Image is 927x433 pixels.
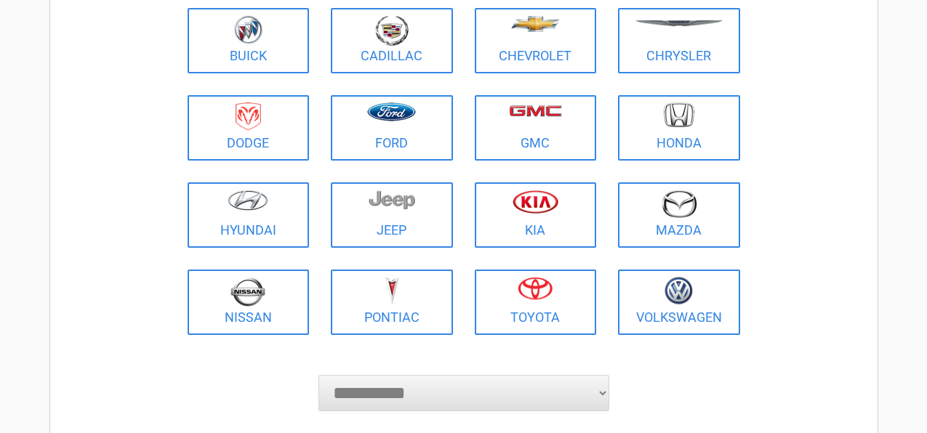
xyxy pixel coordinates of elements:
[513,190,558,214] img: kia
[367,102,416,121] img: ford
[369,190,415,210] img: jeep
[188,182,310,248] a: Hyundai
[475,95,597,161] a: GMC
[475,182,597,248] a: Kia
[511,16,560,32] img: chevrolet
[188,270,310,335] a: Nissan
[618,8,740,73] a: Chrysler
[618,182,740,248] a: Mazda
[331,270,453,335] a: Pontiac
[331,95,453,161] a: Ford
[385,277,399,304] img: pontiac
[664,102,694,128] img: honda
[188,8,310,73] a: Buick
[234,15,262,44] img: buick
[375,15,409,46] img: cadillac
[618,270,740,335] a: Volkswagen
[618,95,740,161] a: Honda
[635,20,723,27] img: chrysler
[230,277,265,307] img: nissan
[331,8,453,73] a: Cadillac
[236,102,261,131] img: dodge
[509,105,562,117] img: gmc
[228,190,268,211] img: hyundai
[518,277,553,300] img: toyota
[188,95,310,161] a: Dodge
[475,270,597,335] a: Toyota
[331,182,453,248] a: Jeep
[665,277,693,305] img: volkswagen
[475,8,597,73] a: Chevrolet
[661,190,697,218] img: mazda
